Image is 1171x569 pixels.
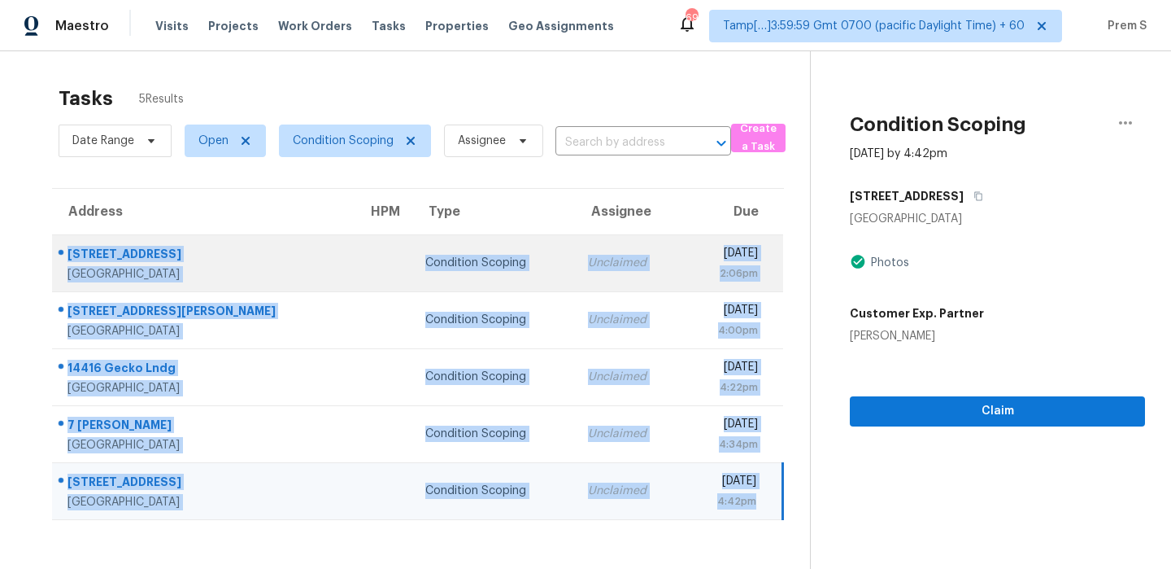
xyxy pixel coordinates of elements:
div: Condition Scoping [425,369,561,385]
div: Condition Scoping [425,483,561,499]
div: [GEOGRAPHIC_DATA] [67,437,342,453]
span: Tamp[…]3:59:59 Gmt 0700 (pacific Daylight Time) + 60 [723,18,1025,34]
span: Tasks [372,20,406,32]
div: Unclaimed [588,255,670,271]
div: Condition Scoping [425,312,561,328]
th: Address [52,189,355,234]
th: Type [412,189,574,234]
h2: Condition Scoping [850,116,1026,133]
input: Search by address [555,130,686,155]
span: Visits [155,18,189,34]
span: Work Orders [278,18,352,34]
div: 698 [686,10,697,26]
div: [GEOGRAPHIC_DATA] [67,380,342,396]
div: 4:00pm [696,322,758,339]
div: Condition Scoping [425,426,561,442]
h2: Tasks [59,90,113,107]
div: Condition Scoping [425,255,561,271]
div: [STREET_ADDRESS] [67,246,342,266]
div: Unclaimed [588,483,670,499]
div: [GEOGRAPHIC_DATA] [850,211,1145,227]
span: Claim [863,401,1132,422]
div: 14416 Gecko Lndg [67,360,342,380]
h5: Customer Exp. Partner [850,305,984,322]
span: Projects [208,18,259,34]
button: Open [710,132,733,155]
div: [DATE] [696,359,758,379]
span: Geo Assignments [508,18,614,34]
div: [STREET_ADDRESS][PERSON_NAME] [67,303,342,323]
div: [GEOGRAPHIC_DATA] [67,266,342,282]
div: [GEOGRAPHIC_DATA] [67,323,342,339]
div: Unclaimed [588,369,670,385]
img: Artifact Present Icon [850,253,866,270]
div: [GEOGRAPHIC_DATA] [67,494,342,510]
button: Claim [850,396,1145,427]
div: [DATE] [696,473,757,493]
div: Unclaimed [588,312,670,328]
div: [DATE] [696,302,758,322]
button: Create a Task [731,124,786,152]
span: Create a Task [739,120,777,157]
th: Due [683,189,783,234]
span: Assignee [458,133,506,149]
div: [DATE] [696,245,758,265]
div: Photos [866,255,909,271]
div: Unclaimed [588,426,670,442]
div: [DATE] [696,416,758,436]
button: Copy Address [964,182,986,211]
span: 5 Results [139,91,184,107]
div: [DATE] by 4:42pm [850,146,947,162]
h5: [STREET_ADDRESS] [850,188,964,204]
div: 4:22pm [696,379,758,396]
span: Date Range [72,133,134,149]
div: 4:34pm [696,436,758,453]
span: Properties [425,18,489,34]
span: Prem S [1101,18,1147,34]
span: Condition Scoping [293,133,394,149]
div: [PERSON_NAME] [850,328,984,344]
div: 2:06pm [696,265,758,282]
span: Maestro [55,18,109,34]
div: 7 [PERSON_NAME] [67,417,342,437]
div: [STREET_ADDRESS] [67,474,342,494]
span: Open [198,133,229,149]
div: 4:42pm [696,493,757,510]
th: Assignee [575,189,683,234]
th: HPM [355,189,413,234]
